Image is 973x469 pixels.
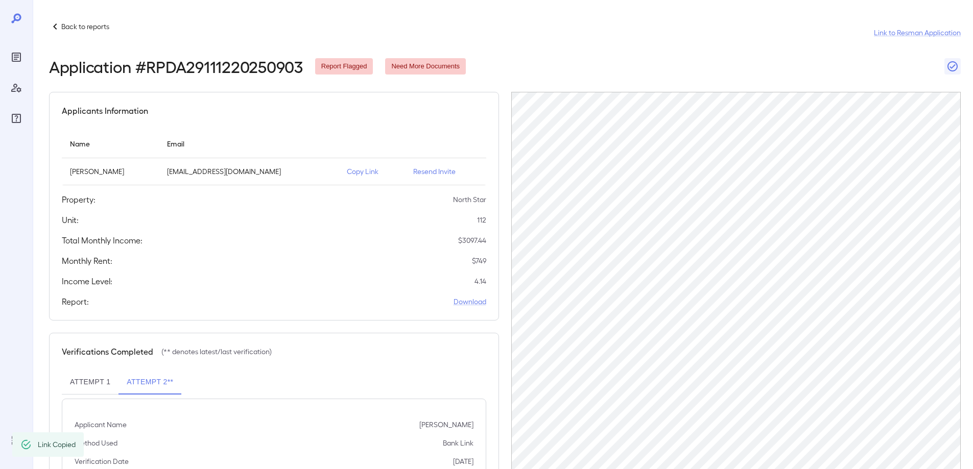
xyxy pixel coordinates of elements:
h5: Unit: [62,214,79,226]
p: Method Used [75,438,117,448]
p: [EMAIL_ADDRESS][DOMAIN_NAME] [167,166,330,177]
h5: Verifications Completed [62,345,153,358]
h5: Income Level: [62,275,112,287]
div: Manage Users [8,80,25,96]
button: Attempt 2** [118,370,181,394]
th: Name [62,129,159,158]
h5: Report: [62,295,89,308]
p: (** denotes latest/last verification) [161,347,272,357]
p: [PERSON_NAME] [70,166,151,177]
p: Bank Link [443,438,473,448]
p: 112 [477,215,486,225]
p: Resend Invite [413,166,478,177]
h2: Application # RPDA29111220250903 [49,57,303,76]
button: Close Report [944,58,961,75]
div: Reports [8,49,25,65]
p: Copy Link [347,166,397,177]
span: Report Flagged [315,62,373,71]
button: Attempt 1 [62,370,118,394]
a: Link to Resman Application [874,28,961,38]
span: Need More Documents [385,62,466,71]
p: North Star [453,194,486,205]
p: [PERSON_NAME] [419,419,473,430]
table: simple table [62,129,486,185]
p: Verification Date [75,456,129,466]
p: [DATE] [453,456,473,466]
p: 4.14 [474,276,486,286]
h5: Total Monthly Income: [62,234,143,246]
p: $ 749 [472,256,486,266]
th: Email [159,129,339,158]
div: Log Out [8,432,25,449]
h5: Applicants Information [62,105,148,117]
h5: Property: [62,193,96,206]
p: Back to reports [61,21,109,32]
div: FAQ [8,110,25,127]
div: Link Copied [38,435,76,454]
h5: Monthly Rent: [62,255,112,267]
p: Applicant Name [75,419,127,430]
a: Download [454,297,486,307]
p: $ 3097.44 [458,235,486,245]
